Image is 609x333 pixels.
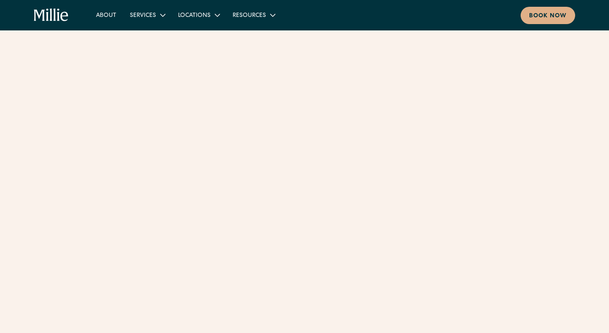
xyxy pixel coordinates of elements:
[226,8,281,22] div: Resources
[171,8,226,22] div: Locations
[130,11,156,20] div: Services
[521,7,575,24] a: Book now
[123,8,171,22] div: Services
[178,11,211,20] div: Locations
[34,8,69,22] a: home
[529,12,567,21] div: Book now
[233,11,266,20] div: Resources
[89,8,123,22] a: About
